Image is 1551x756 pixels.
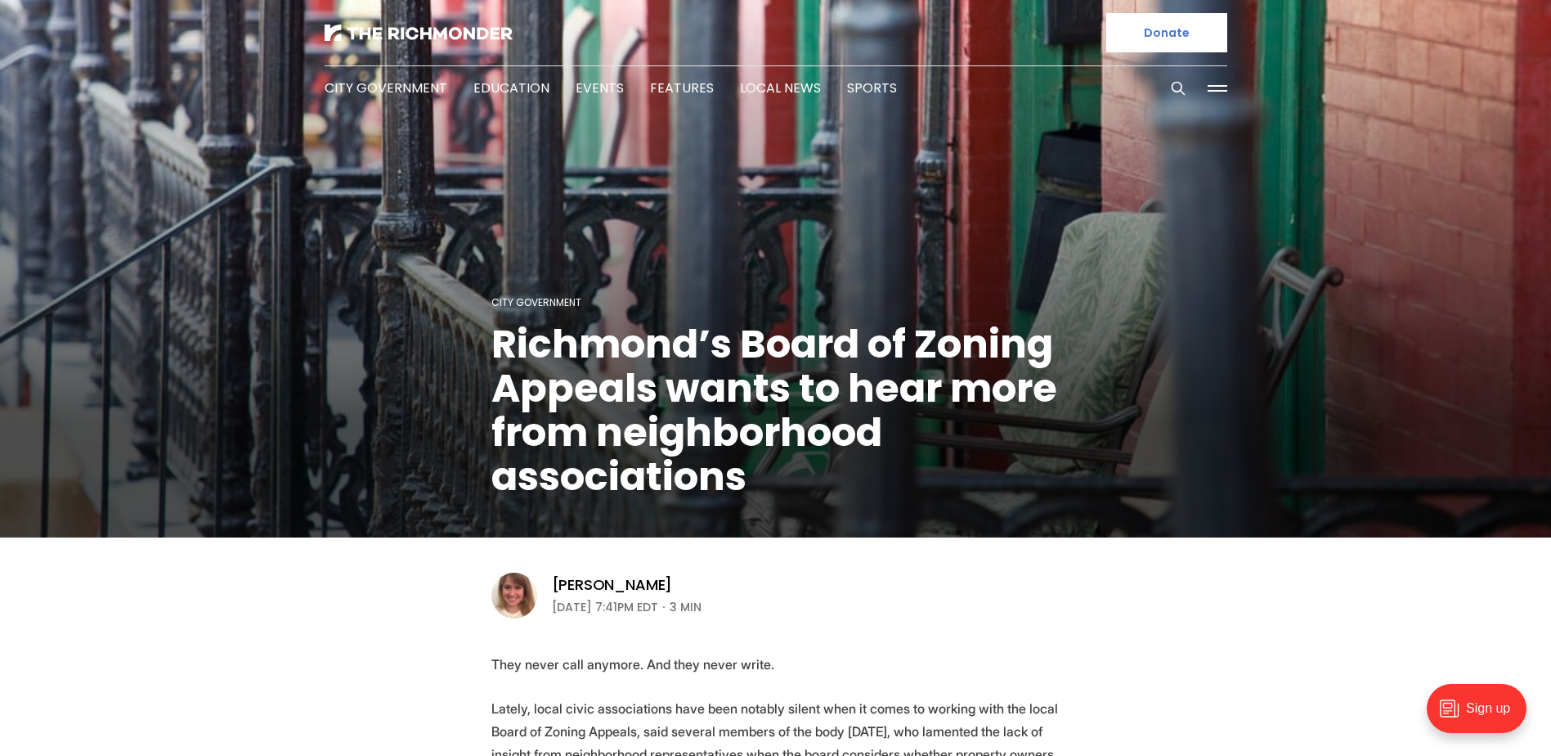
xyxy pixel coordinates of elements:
[1106,13,1227,52] a: Donate
[552,575,673,595] a: [PERSON_NAME]
[491,322,1060,499] h1: Richmond’s Board of Zoning Appeals wants to hear more from neighborhood associations
[1413,676,1551,756] iframe: portal-trigger
[491,573,537,619] img: Sarah Vogelsong
[325,25,513,41] img: The Richmonder
[576,79,624,97] a: Events
[1166,76,1190,101] button: Search this site
[847,79,897,97] a: Sports
[473,79,549,97] a: Education
[650,79,714,97] a: Features
[491,653,1060,676] p: They never call anymore. And they never write.
[552,597,658,617] time: [DATE] 7:41PM EDT
[670,597,702,617] span: 3 min
[325,79,447,97] a: City Government
[740,79,821,97] a: Local News
[491,295,581,309] a: City Government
